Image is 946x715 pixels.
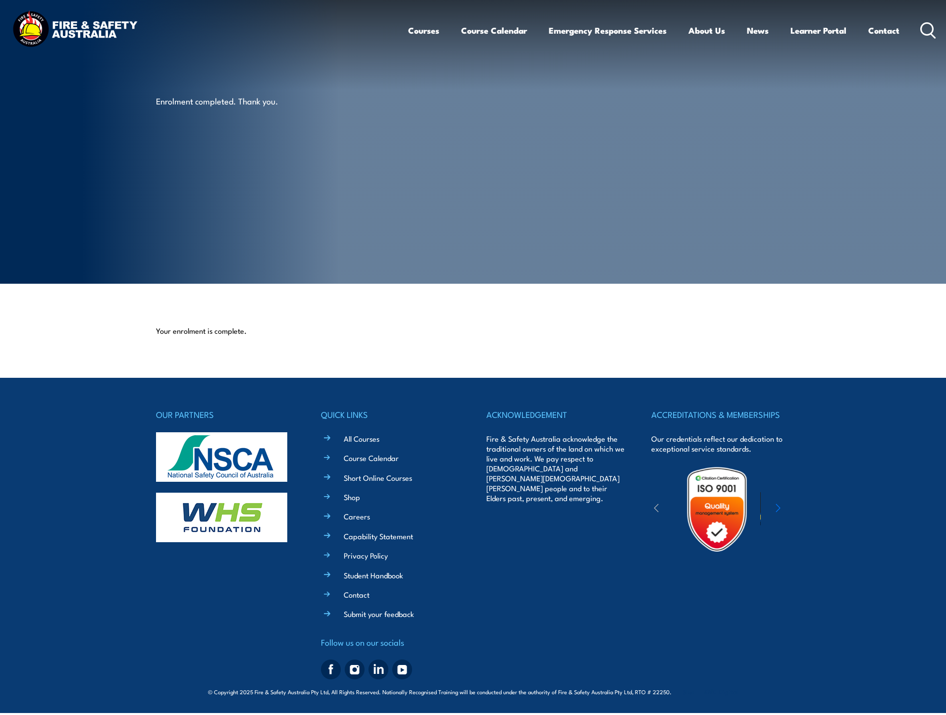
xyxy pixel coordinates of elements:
span: © Copyright 2025 Fire & Safety Australia Pty Ltd, All Rights Reserved. Nationally Recognised Trai... [208,687,738,696]
p: Your enrolment is complete. [156,326,790,336]
a: Emergency Response Services [549,17,667,44]
a: Courses [408,17,439,44]
a: Student Handbook [344,570,403,580]
p: Enrolment completed. Thank you. [156,95,337,106]
a: Capability Statement [344,531,413,541]
a: All Courses [344,433,379,444]
p: Fire & Safety Australia acknowledge the traditional owners of the land on which we live and work.... [486,434,625,503]
img: nsca-logo-footer [156,432,287,482]
h4: QUICK LINKS [321,408,460,421]
a: About Us [688,17,725,44]
h4: Follow us on our socials [321,635,460,649]
a: Course Calendar [461,17,527,44]
span: Site: [683,688,738,696]
h4: ACKNOWLEDGEMENT [486,408,625,421]
img: whs-logo-footer [156,493,287,542]
p: Our credentials reflect our dedication to exceptional service standards. [651,434,790,454]
a: News [747,17,769,44]
a: Short Online Courses [344,472,412,483]
a: Contact [868,17,899,44]
h4: ACCREDITATIONS & MEMBERSHIPS [651,408,790,421]
a: Shop [344,492,360,502]
a: Learner Portal [790,17,846,44]
img: ewpa-logo [760,492,846,526]
a: Privacy Policy [344,550,388,561]
a: Careers [344,511,370,521]
a: Course Calendar [344,453,399,463]
a: Submit your feedback [344,609,414,619]
img: Untitled design (19) [674,466,760,553]
h4: OUR PARTNERS [156,408,295,421]
a: KND Digital [704,686,738,696]
a: Contact [344,589,369,600]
